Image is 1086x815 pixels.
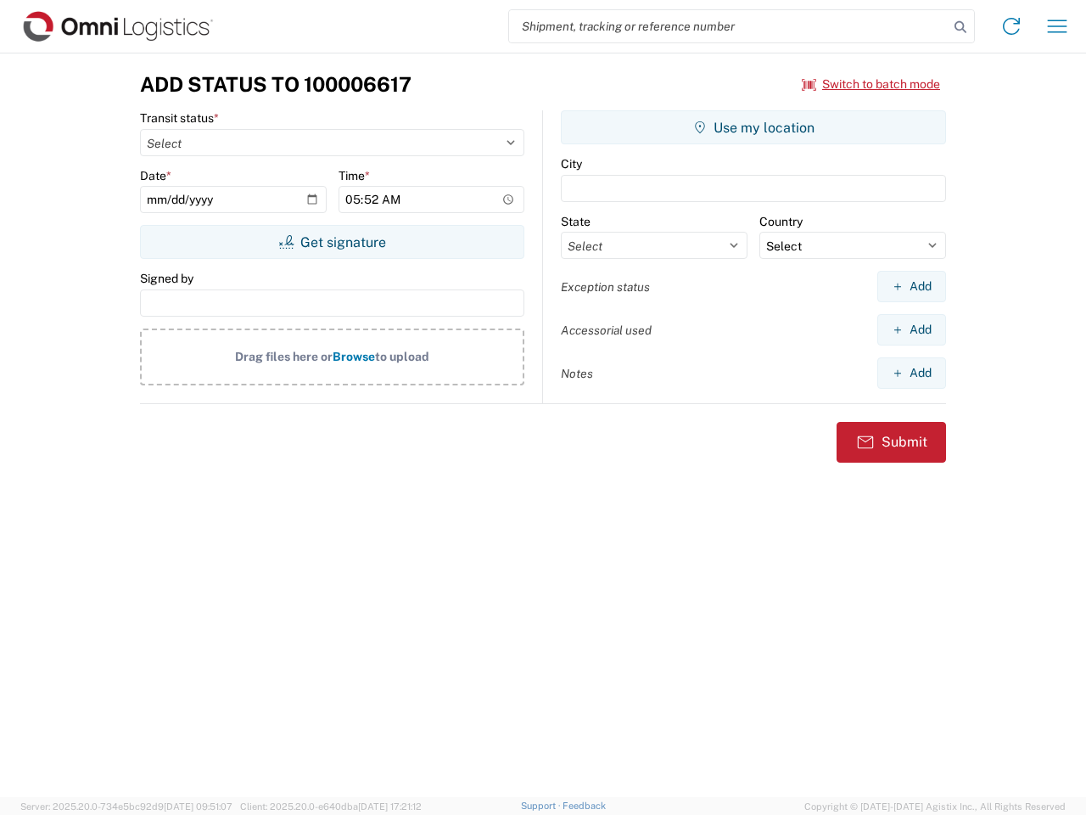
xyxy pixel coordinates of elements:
[837,422,946,463] button: Submit
[358,801,422,812] span: [DATE] 17:21:12
[140,168,171,183] label: Date
[339,168,370,183] label: Time
[333,350,375,363] span: Browse
[877,357,946,389] button: Add
[561,279,650,295] label: Exception status
[802,70,940,98] button: Switch to batch mode
[563,801,606,811] a: Feedback
[235,350,333,363] span: Drag files here or
[521,801,563,811] a: Support
[509,10,949,42] input: Shipment, tracking or reference number
[759,214,803,229] label: Country
[877,271,946,302] button: Add
[140,271,193,286] label: Signed by
[561,323,652,338] label: Accessorial used
[877,314,946,346] button: Add
[561,110,946,144] button: Use my location
[561,156,582,171] label: City
[561,214,591,229] label: State
[804,799,1066,814] span: Copyright © [DATE]-[DATE] Agistix Inc., All Rights Reserved
[375,350,429,363] span: to upload
[140,225,524,259] button: Get signature
[20,801,232,812] span: Server: 2025.20.0-734e5bc92d9
[561,366,593,381] label: Notes
[140,110,219,126] label: Transit status
[240,801,422,812] span: Client: 2025.20.0-e640dba
[140,72,411,97] h3: Add Status to 100006617
[164,801,232,812] span: [DATE] 09:51:07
